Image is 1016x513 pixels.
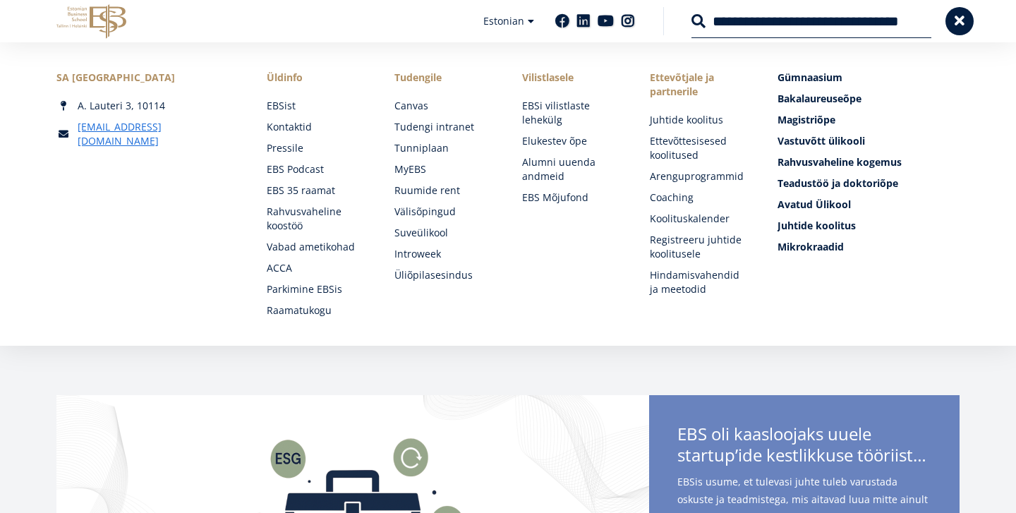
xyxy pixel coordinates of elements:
a: Juhtide koolitus [778,219,960,233]
a: Gümnaasium [778,71,960,85]
a: Kontaktid [267,120,366,134]
a: Linkedin [576,14,591,28]
a: Avatud Ülikool [778,198,960,212]
span: Bakalaureuseõpe [778,92,861,105]
a: Koolituskalender [650,212,749,226]
a: Arenguprogrammid [650,169,749,183]
span: Üldinfo [267,71,366,85]
a: Introweek [394,247,494,261]
a: Registreeru juhtide koolitusele [650,233,749,261]
a: EBS Podcast [267,162,366,176]
a: EBS 35 raamat [267,183,366,198]
span: Teadustöö ja doktoriõpe [778,176,898,190]
a: Vastuvõtt ülikooli [778,134,960,148]
a: Coaching [650,191,749,205]
a: Rahvusvaheline kogemus [778,155,960,169]
span: Avatud Ülikool [778,198,851,211]
span: Magistriõpe [778,113,835,126]
a: Ettevõttesisesed koolitused [650,134,749,162]
a: Suveülikool [394,226,494,240]
a: Mikrokraadid [778,240,960,254]
a: EBSi vilistlaste lehekülg [522,99,622,127]
a: Välisõpingud [394,205,494,219]
a: Tudengi intranet [394,120,494,134]
span: majanduspreemia laureaat [PERSON_NAME] esineb EBSi suveülikoolis [677,445,931,466]
a: Canvas [394,99,494,113]
div: SA [GEOGRAPHIC_DATA] [56,71,238,85]
span: Mikrokraadid [778,240,844,253]
span: Pressiteade, 14.08. 2025/ Nobeli [677,423,931,470]
span: Vastuvõtt ülikooli [778,134,865,147]
a: Parkimine EBSis [267,282,366,296]
a: Youtube [598,14,614,28]
span: Gümnaasium [778,71,842,84]
a: Tunniplaan [394,141,494,155]
a: Facebook [555,14,569,28]
a: Raamatukogu [267,303,366,318]
a: Ruumide rent [394,183,494,198]
span: Rahvusvaheline kogemus [778,155,902,169]
span: Ettevõtjale ja partnerile [650,71,749,99]
a: MyEBS [394,162,494,176]
a: Magistriõpe [778,113,960,127]
a: Teadustöö ja doktoriõpe [778,176,960,191]
a: Pressile [267,141,366,155]
div: A. Lauteri 3, 10114 [56,99,238,113]
a: Hindamisvahendid ja meetodid [650,268,749,296]
a: EBS Mõjufond [522,191,622,205]
span: Vilistlasele [522,71,622,85]
a: Tudengile [394,71,494,85]
a: Bakalaureuseõpe [778,92,960,106]
a: Instagram [621,14,635,28]
a: Elukestev õpe [522,134,622,148]
a: [EMAIL_ADDRESS][DOMAIN_NAME] [78,120,238,148]
span: Juhtide koolitus [778,219,856,232]
a: Vabad ametikohad [267,240,366,254]
a: ACCA [267,261,366,275]
a: Üliõpilasesindus [394,268,494,282]
a: Alumni uuenda andmeid [522,155,622,183]
a: Juhtide koolitus [650,113,749,127]
a: EBSist [267,99,366,113]
a: Rahvusvaheline koostöö [267,205,366,233]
